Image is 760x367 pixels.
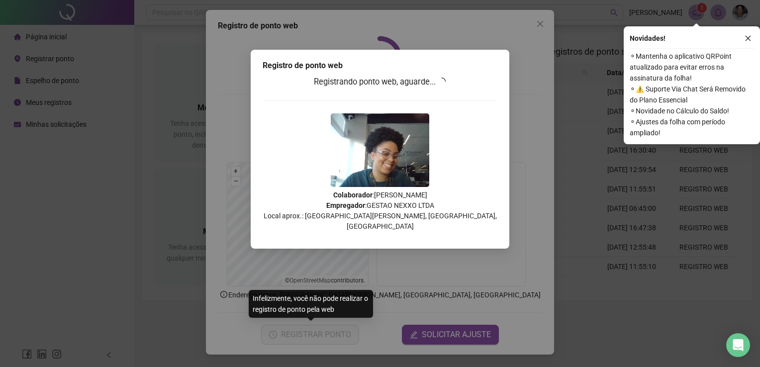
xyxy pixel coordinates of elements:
span: close [745,35,752,42]
div: Infelizmente, você não pode realizar o registro de ponto pela web [249,290,373,318]
div: Open Intercom Messenger [726,333,750,357]
span: ⚬ ⚠️ Suporte Via Chat Será Removido do Plano Essencial [630,84,754,105]
div: Registro de ponto web [263,60,497,72]
span: ⚬ Novidade no Cálculo do Saldo! [630,105,754,116]
p: : [PERSON_NAME] : GESTAO NEXXO LTDA Local aprox.: [GEOGRAPHIC_DATA][PERSON_NAME], [GEOGRAPHIC_DAT... [263,190,497,232]
strong: Empregador [326,201,365,209]
span: ⚬ Ajustes da folha com período ampliado! [630,116,754,138]
span: loading [438,78,446,86]
img: 2Q== [331,113,429,187]
span: ⚬ Mantenha o aplicativo QRPoint atualizado para evitar erros na assinatura da folha! [630,51,754,84]
span: Novidades ! [630,33,665,44]
h3: Registrando ponto web, aguarde... [263,76,497,89]
strong: Colaborador [333,191,373,199]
